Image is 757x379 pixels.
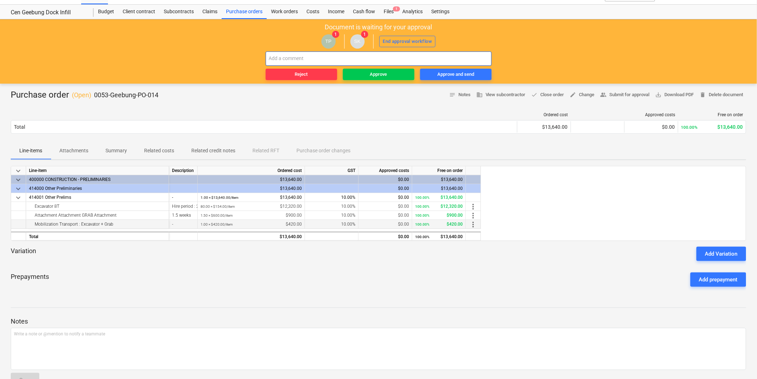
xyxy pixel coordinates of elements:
[655,91,694,99] span: Download PDF
[721,345,757,379] iframe: Chat Widget
[415,220,463,229] div: $420.00
[415,211,463,220] div: $900.00
[201,211,302,220] div: $900.00
[72,91,91,99] p: ( Open )
[531,91,564,99] span: Close order
[379,5,398,19] div: Files
[370,70,387,79] div: Approve
[531,92,538,98] span: done
[305,202,359,211] div: 10.00%
[350,34,365,49] div: Sean Keane
[29,211,166,220] div: Attachment Attachment GRAB Attachment
[379,5,398,19] a: Files1
[412,166,466,175] div: Free on order
[415,184,463,193] div: $13,640.00
[325,23,432,31] p: Document is waiting for your approval
[705,249,738,259] div: Add Variation
[14,193,23,202] span: keyboard_arrow_down
[362,193,409,202] div: $0.00
[222,5,267,19] div: Purchase orders
[172,220,195,229] div: -
[415,213,429,217] small: 100.00%
[469,202,477,211] span: more_vert
[362,220,409,229] div: $0.00
[415,222,429,226] small: 100.00%
[172,211,195,220] div: 1.5 weeks
[529,89,567,100] button: Close order
[476,92,483,98] span: business
[19,147,42,154] p: Line-items
[94,91,158,99] p: 0053-Geebung-PO-014
[383,38,432,46] div: End approval workflow
[11,9,85,16] div: Cen Geebung Dock Infill
[349,5,379,19] a: Cash flow
[600,91,650,99] span: Submit for approval
[29,184,166,193] div: 414000 Other Preliminaries
[201,222,233,226] small: 1.00 × $420.00 / item
[449,91,471,99] span: Notes
[362,211,409,220] div: $0.00
[415,232,463,241] div: $13,640.00
[267,5,302,19] div: Work orders
[699,275,738,284] div: Add prepayment
[198,166,305,175] div: Ordered cost
[697,247,746,261] button: Add Variation
[26,232,169,241] div: Total
[11,272,49,287] p: Prepayments
[201,205,235,208] small: 80.00 × $154.00 / item
[415,235,429,239] small: 100.00%
[159,5,198,19] div: Subcontracts
[359,166,412,175] div: Approved costs
[305,193,359,202] div: 10.00%
[469,211,477,220] span: more_vert
[567,89,598,100] button: Change
[29,220,166,228] div: Mobilization Transport : Excavator + Grab
[305,211,359,220] div: 10.00%
[362,232,409,241] div: $0.00
[570,91,595,99] span: Change
[446,89,473,100] button: Notes
[437,70,474,79] div: Approve and send
[324,5,349,19] div: Income
[570,92,576,98] span: edit
[201,213,233,217] small: 1.50 × $600.00 / item
[427,5,454,19] a: Settings
[144,147,174,154] p: Related costs
[201,175,302,184] div: $13,640.00
[201,196,239,200] small: 1.00 × $13,640.00 / item
[398,5,427,19] div: Analytics
[379,36,436,47] button: End approval workflow
[681,125,698,130] small: 100.00%
[598,89,653,100] button: Submit for approval
[305,166,359,175] div: GST
[354,39,361,44] span: SK
[700,91,743,99] span: Delete document
[343,69,414,80] button: Approve
[473,89,529,100] button: View subcontractor
[169,166,198,175] div: Description
[449,92,456,98] span: notes
[14,184,23,193] span: keyboard_arrow_down
[415,202,463,211] div: $12,320.00
[26,166,169,175] div: Line-item
[332,31,339,38] span: 1
[302,5,324,19] a: Costs
[362,175,409,184] div: $0.00
[172,193,195,202] div: -
[14,124,25,130] div: Total
[628,112,675,117] div: Approved costs
[201,220,302,229] div: $420.00
[361,31,368,38] span: 1
[362,184,409,193] div: $0.00
[198,5,222,19] a: Claims
[14,176,23,184] span: keyboard_arrow_down
[295,70,308,79] div: Reject
[94,5,118,19] div: Budget
[420,69,492,80] button: Approve and send
[118,5,159,19] div: Client contract
[29,202,166,211] div: Excavator 8T
[681,124,743,130] div: $13,640.00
